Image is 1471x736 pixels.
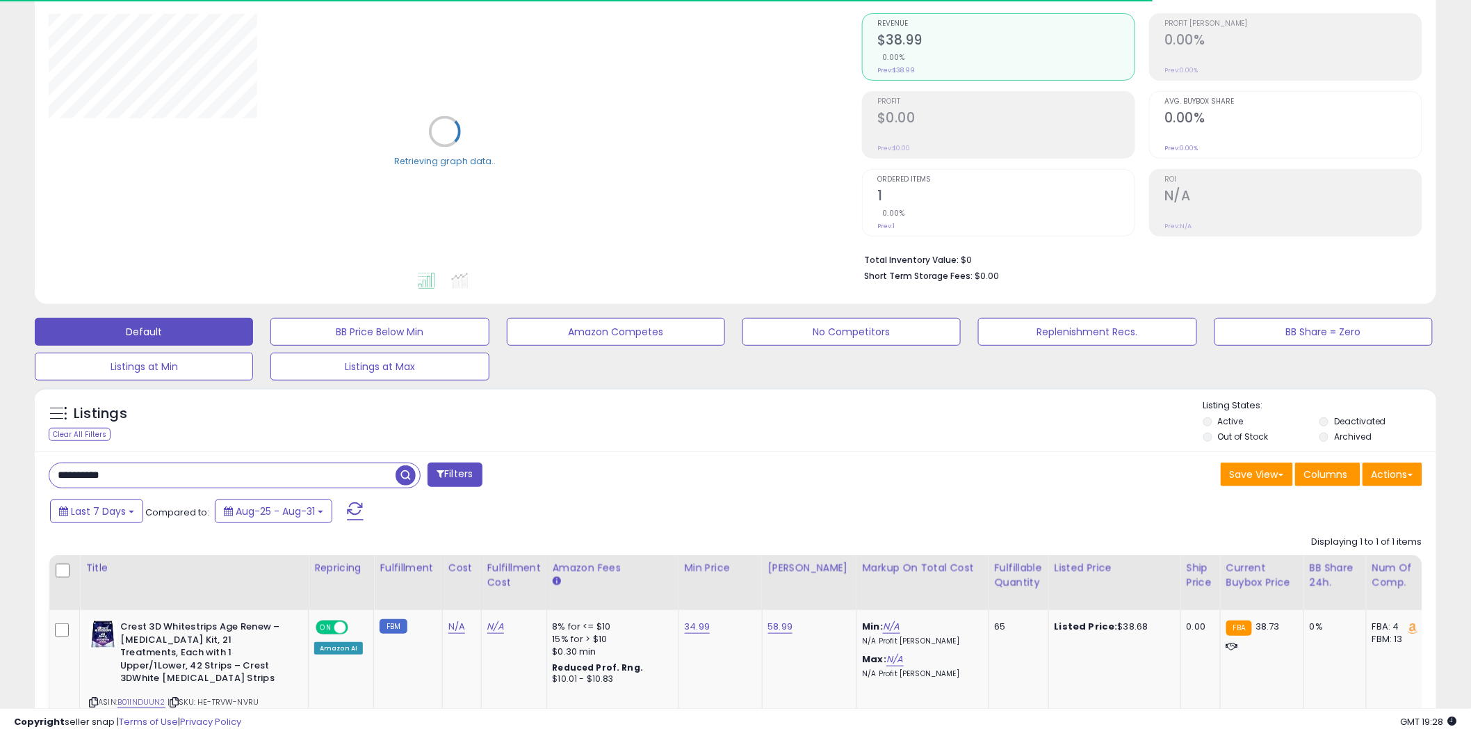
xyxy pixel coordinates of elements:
small: 0.00% [877,208,905,218]
small: FBM [380,619,407,634]
a: N/A [883,620,900,634]
span: Compared to: [145,506,209,519]
span: ON [317,622,334,634]
b: Crest 3D Whitestrips Age Renew – [MEDICAL_DATA] Kit, 21 Treatments, Each with 1 Upper/1Lower, 42 ... [120,621,289,689]
div: Cost [448,561,476,575]
span: Aug-25 - Aug-31 [236,504,315,518]
div: Fulfillment Cost [487,561,541,590]
div: seller snap | | [14,716,241,729]
p: N/A Profit [PERSON_NAME] [863,669,978,679]
h2: 0.00% [1164,110,1422,129]
a: Privacy Policy [180,715,241,728]
a: N/A [448,620,465,634]
h2: $38.99 [877,32,1135,51]
h2: $0.00 [877,110,1135,129]
button: Default [35,318,253,346]
div: Ship Price [1187,561,1214,590]
div: Listed Price [1055,561,1175,575]
div: BB Share 24h. [1310,561,1360,590]
span: 2025-09-8 19:28 GMT [1401,715,1457,728]
span: ROI [1164,176,1422,184]
button: Save View [1221,463,1293,486]
b: Listed Price: [1055,620,1118,633]
small: Prev: 1 [877,222,895,230]
div: Amazon AI [314,642,363,655]
b: Min: [863,620,884,633]
strong: Copyright [14,715,65,728]
div: Min Price [685,561,756,575]
button: Actions [1363,463,1422,486]
a: N/A [886,653,903,666]
button: Amazon Competes [507,318,725,346]
button: Last 7 Days [50,499,143,523]
b: Reduced Prof. Rng. [553,662,644,673]
button: Filters [428,463,482,487]
button: Listings at Max [270,353,489,381]
span: Columns [1304,467,1348,481]
div: Retrieving graph data.. [394,155,496,168]
p: N/A Profit [PERSON_NAME] [863,637,978,646]
label: Archived [1334,431,1372,442]
div: 0% [1310,621,1356,633]
a: N/A [487,620,504,634]
button: Listings at Min [35,353,253,381]
label: Out of Stock [1218,431,1269,442]
div: Repricing [314,561,368,575]
button: BB Share = Zero [1214,318,1433,346]
small: Prev: 0.00% [1164,66,1198,74]
small: Prev: $38.99 [877,66,915,74]
button: BB Price Below Min [270,318,489,346]
div: $0.30 min [553,646,668,658]
label: Active [1218,415,1244,427]
small: Amazon Fees. [553,575,561,588]
div: Clear All Filters [49,428,111,441]
a: Terms of Use [119,715,178,728]
small: 0.00% [877,52,905,63]
div: FBA: 4 [1372,621,1418,633]
small: FBA [1226,621,1252,636]
li: $0 [864,250,1412,267]
b: Max: [863,653,887,666]
div: 15% for > $10 [553,633,668,646]
div: FBM: 13 [1372,633,1418,646]
b: Total Inventory Value: [864,254,959,266]
div: 8% for <= $10 [553,621,668,633]
h2: 1 [877,188,1135,207]
div: 0.00 [1187,621,1210,633]
div: [PERSON_NAME] [768,561,851,575]
span: 38.73 [1255,620,1280,633]
span: Profit [877,98,1135,106]
button: Replenishment Recs. [978,318,1196,346]
div: Current Buybox Price [1226,561,1298,590]
button: No Competitors [742,318,961,346]
h2: N/A [1164,188,1422,207]
span: Avg. Buybox Share [1164,98,1422,106]
div: Num of Comp. [1372,561,1423,590]
div: Fulfillment [380,561,436,575]
span: OFF [346,622,368,634]
small: Prev: N/A [1164,222,1192,230]
h2: 0.00% [1164,32,1422,51]
span: Ordered Items [877,176,1135,184]
label: Deactivated [1334,415,1386,427]
div: Title [86,561,302,575]
div: $10.01 - $10.83 [553,673,668,685]
a: 58.99 [768,620,793,634]
div: $38.68 [1055,621,1170,633]
th: The percentage added to the cost of goods (COGS) that forms the calculator for Min & Max prices. [856,555,989,610]
div: Displaying 1 to 1 of 1 items [1312,536,1422,549]
small: Prev: 0.00% [1164,144,1198,152]
span: $0.00 [975,269,999,282]
button: Aug-25 - Aug-31 [215,499,332,523]
div: Amazon Fees [553,561,673,575]
img: 41o2DnnPQ1L._SL40_.jpg [89,621,117,648]
a: 34.99 [685,620,710,634]
small: Prev: $0.00 [877,144,910,152]
h5: Listings [74,404,127,424]
div: Markup on Total Cost [863,561,983,575]
p: Listing States: [1203,399,1436,413]
b: Short Term Storage Fees: [864,270,973,282]
div: Fulfillable Quantity [995,561,1043,590]
button: Columns [1295,463,1360,486]
div: 65 [995,621,1038,633]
